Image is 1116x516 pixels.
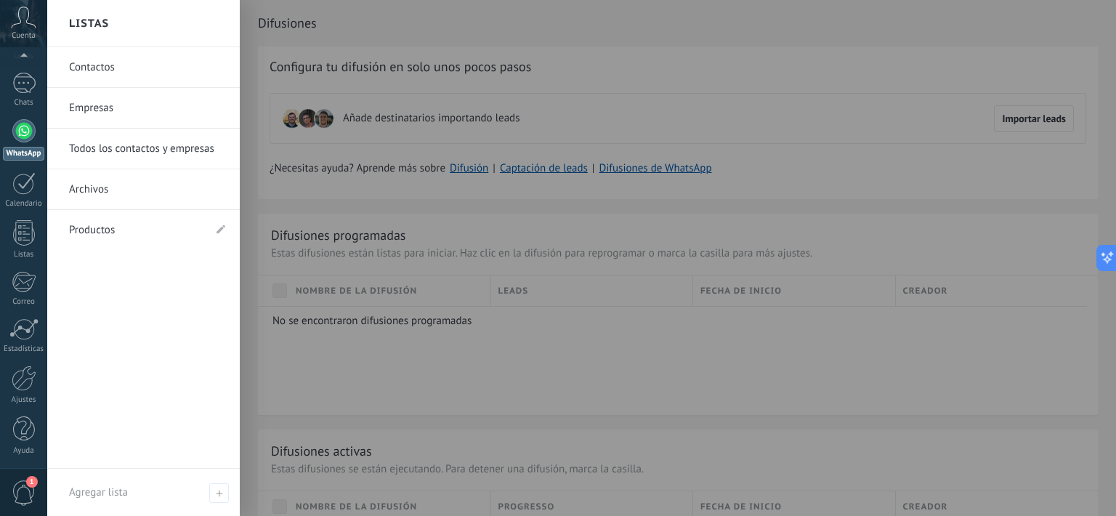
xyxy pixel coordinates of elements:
div: Estadísticas [3,344,45,354]
div: Ajustes [3,395,45,405]
div: Listas [3,250,45,259]
a: Empresas [69,88,225,129]
a: Productos [69,210,203,251]
span: Agregar lista [209,483,229,503]
div: WhatsApp [3,147,44,161]
span: Agregar lista [69,485,128,499]
div: Correo [3,297,45,307]
div: Calendario [3,199,45,209]
a: Todos los contactos y empresas [69,129,225,169]
h2: Listas [69,1,109,47]
a: Archivos [69,169,225,210]
span: 1 [26,476,38,488]
div: Ayuda [3,446,45,456]
a: Contactos [69,47,225,88]
div: Chats [3,98,45,108]
span: Cuenta [12,31,36,41]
